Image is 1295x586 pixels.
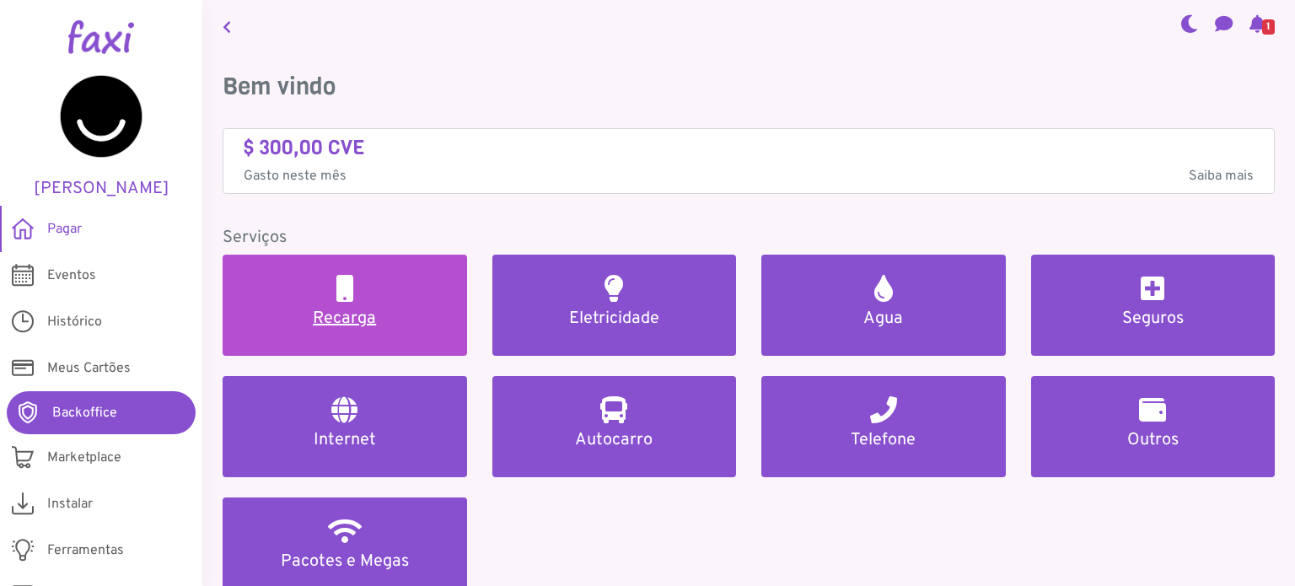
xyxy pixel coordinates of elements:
span: Saiba mais [1189,166,1254,186]
h5: Outros [1051,430,1255,450]
a: Autocarro [492,376,737,477]
span: Meus Cartões [47,358,131,379]
h5: Recarga [243,309,447,329]
h5: Pacotes e Megas [243,551,447,572]
a: $ 300,00 CVE Gasto neste mêsSaiba mais [244,136,1254,187]
p: Gasto neste mês [244,166,1254,186]
span: 1 [1262,19,1275,35]
span: Pagar [47,219,82,239]
h5: Internet [243,430,447,450]
a: Eletricidade [492,255,737,356]
h5: Seguros [1051,309,1255,329]
span: Ferramentas [47,540,124,561]
span: Instalar [47,494,93,514]
span: Marketplace [47,448,121,468]
span: Backoffice [52,403,117,423]
h5: Serviços [223,228,1275,248]
a: [PERSON_NAME] [25,74,177,199]
h4: $ 300,00 CVE [244,136,1254,160]
a: Telefone [761,376,1006,477]
a: Outros [1031,376,1276,477]
a: Recarga [223,255,467,356]
a: Backoffice [7,391,196,434]
h5: Autocarro [513,430,717,450]
h5: Agua [782,309,986,329]
a: Agua [761,255,1006,356]
span: Histórico [47,312,102,332]
h3: Bem vindo [223,73,1275,101]
a: Seguros [1031,255,1276,356]
h5: Telefone [782,430,986,450]
a: Internet [223,376,467,477]
h5: [PERSON_NAME] [25,179,177,199]
span: Eventos [47,266,96,286]
h5: Eletricidade [513,309,717,329]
